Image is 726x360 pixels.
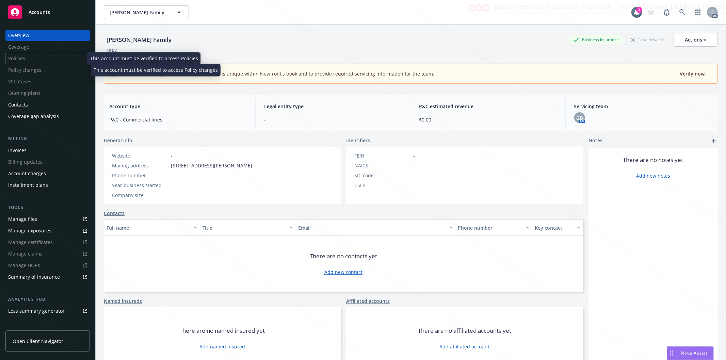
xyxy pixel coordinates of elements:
[5,30,90,41] a: Overview
[8,145,27,156] div: Invoices
[636,172,670,179] a: Add new notes
[667,347,676,360] div: Drag to move
[685,33,707,46] div: Actions
[264,103,402,110] span: Legal entity type
[171,172,173,179] span: -
[109,116,247,123] span: P&C - Commercial lines
[5,296,90,303] div: Analytics hub
[104,210,125,217] a: Contacts
[660,5,674,19] a: Report a Bug
[295,219,455,236] button: Email
[5,157,90,167] span: Billing updates
[29,10,50,15] span: Accounts
[200,219,296,236] button: Title
[112,172,168,179] div: Phone number
[5,99,90,110] a: Contacts
[104,5,189,19] button: [PERSON_NAME] Family
[107,47,119,54] div: DBA: -
[8,225,51,236] div: Manage exposures
[667,346,714,360] button: Nova Assist
[8,306,65,316] div: Loss summary generator
[5,204,90,211] div: Tools
[310,252,377,260] span: There are no contacts yet
[354,152,410,159] div: FEIN
[5,306,90,316] a: Loss summary generator
[532,219,583,236] button: Key contact
[5,214,90,225] a: Manage files
[691,5,705,19] a: Switch app
[171,192,173,199] span: -
[8,214,37,225] div: Manage files
[112,182,168,189] div: Year business started
[440,343,490,350] a: Add affiliated account
[171,182,173,189] span: -
[104,297,142,305] a: Named insureds
[5,237,90,248] span: Manage certificates
[413,182,415,189] span: -
[5,272,90,282] a: Summary of insurance
[8,99,28,110] div: Contacts
[203,224,286,231] div: Title
[419,116,558,123] span: $0.00
[264,116,402,123] span: -
[574,103,712,110] span: Servicing team
[455,219,532,236] button: Phone number
[5,76,90,87] span: SSC Cases
[5,260,90,271] span: Manage BORs
[680,70,706,77] span: Verify now.
[112,162,168,169] div: Mailing address
[346,297,390,305] a: Affiliated accounts
[679,69,707,78] button: Verify now.
[644,5,658,19] a: Start snowing
[104,137,132,144] span: General info
[710,137,718,145] a: add
[8,272,60,282] div: Summary of insurance
[171,152,173,159] a: -
[354,182,410,189] div: CSLB
[576,114,583,121] span: GD
[298,224,445,231] div: Email
[5,180,90,191] a: Installment plans
[676,5,689,19] a: Search
[674,33,718,47] button: Actions
[458,224,522,231] div: Phone number
[681,350,708,356] span: Nova Assist
[5,248,90,259] span: Manage claims
[5,53,90,64] span: Policies
[354,162,410,169] div: NAICS
[8,30,29,41] div: Overview
[5,225,90,236] a: Manage exposures
[8,168,46,179] div: Account charges
[419,103,558,110] span: P&C estimated revenue
[570,35,622,44] div: Business Insurance
[413,152,415,159] span: -
[8,180,48,191] div: Installment plans
[5,111,90,122] a: Coverage gap analysis
[628,35,668,44] div: Total Rewards
[5,145,90,156] a: Invoices
[5,42,90,52] span: Coverage
[104,35,174,44] div: [PERSON_NAME] Family
[8,111,59,122] div: Coverage gap analysis
[636,7,642,13] div: 3
[5,3,90,22] a: Accounts
[104,219,200,236] button: Full name
[413,172,415,179] span: -
[5,135,90,142] div: Billing
[354,172,410,179] div: SIC code
[199,343,245,350] a: Add named insured
[588,137,602,145] span: Notes
[107,224,190,231] div: Full name
[5,168,90,179] a: Account charges
[535,224,573,231] div: Key contact
[5,65,90,76] span: Policy changes
[346,137,370,144] span: Identifiers
[13,338,63,345] span: Open Client Navigator
[5,88,90,99] span: Quoting plans
[324,268,362,276] a: Add new contact
[118,70,434,77] span: You'll need to verify this account to ensure it is unique within Newfront's book and to provide r...
[112,152,168,159] div: Website
[418,327,511,335] span: There are no affiliated accounts yet
[171,162,252,169] span: [STREET_ADDRESS][PERSON_NAME]
[413,162,415,169] span: -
